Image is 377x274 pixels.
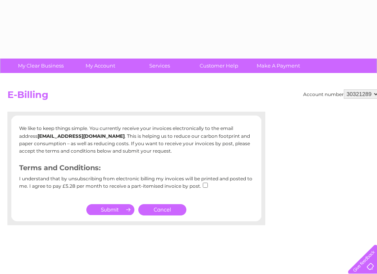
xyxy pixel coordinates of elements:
a: My Clear Business [9,59,73,73]
b: [EMAIL_ADDRESS][DOMAIN_NAME] [38,133,125,139]
div: I understand that by unsubscribing from electronic billing my invoices will be printed and posted... [19,176,254,194]
a: Make A Payment [246,59,311,73]
a: My Account [68,59,132,73]
a: Services [127,59,192,73]
input: Submit [86,204,134,215]
h3: Terms and Conditions: [19,162,254,176]
a: Customer Help [187,59,251,73]
a: Cancel [138,204,186,215]
p: We like to keep things simple. You currently receive your invoices electronically to the email ad... [19,125,254,155]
